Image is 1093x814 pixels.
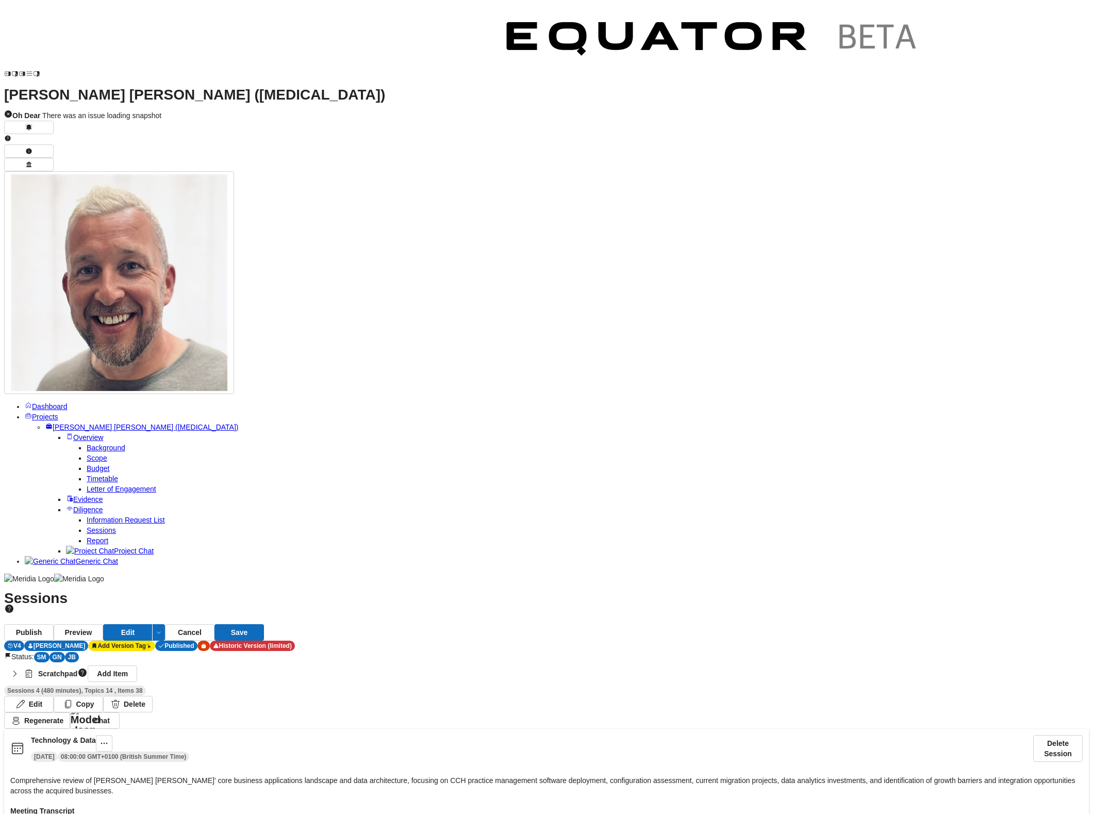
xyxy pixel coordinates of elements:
[4,696,54,712] button: Edit
[4,662,1089,685] button: ScratchpadAdd Item
[87,475,118,483] a: Timetable
[103,696,153,712] button: Delete
[25,556,75,566] img: Generic Chat
[75,557,118,565] span: Generic Chat
[4,624,54,641] button: Publish
[87,444,125,452] a: Background
[10,775,1083,796] p: Comprehensive review of [PERSON_NAME] [PERSON_NAME]' core business applications landscape and dat...
[31,736,96,744] b: Technology & Data
[34,652,49,662] div: SM
[66,546,114,556] img: Project Chat
[4,712,70,729] button: Regenerate
[11,653,34,661] span: Status:
[66,495,103,503] a: Evidence
[4,593,1089,614] h1: Sessions
[24,641,89,651] div: [PERSON_NAME]
[4,574,54,584] img: Meridia Logo
[88,641,155,651] div: Click to add version tag
[71,706,101,735] img: Model Icon
[49,652,65,662] div: GN
[70,712,120,729] button: Model IconChat
[73,506,103,514] span: Diligence
[103,624,153,641] button: Edit
[32,413,58,421] span: Projects
[53,423,238,431] span: [PERSON_NAME] [PERSON_NAME] ([MEDICAL_DATA])
[58,752,190,762] div: 08:00:00 GMT+0100 (British Summer Time)
[210,641,295,651] div: Historic Version (limited)
[25,413,58,421] a: Projects
[87,516,165,524] a: Information Request List
[65,652,79,662] div: JB
[155,641,197,651] div: By Scott Mackay on 21/07/2025, 13:26:43
[40,4,489,77] img: Customer Logo
[114,547,154,555] span: Project Chat
[54,624,103,641] button: Preview
[87,464,109,473] a: Budget
[31,752,58,762] div: [DATE]
[88,665,137,682] a: Add Item
[45,423,238,431] a: [PERSON_NAME] [PERSON_NAME] ([MEDICAL_DATA])
[87,526,116,534] a: Sessions
[4,686,146,696] div: Sessions 4 (480 minutes), Topics 14 , Items 38
[87,536,108,545] a: Report
[38,669,77,679] strong: Scratchpad
[96,735,112,752] button: Session Menu
[66,547,154,555] a: Project ChatProject Chat
[214,624,264,641] button: Save
[54,696,103,712] button: Copy
[25,402,68,411] a: Dashboard
[12,111,40,120] strong: Oh Dear
[73,495,103,503] span: Evidence
[73,433,103,442] span: Overview
[32,402,68,411] span: Dashboard
[4,641,24,651] div: V 4
[4,90,1089,100] h1: [PERSON_NAME] [PERSON_NAME] ([MEDICAL_DATA])
[11,174,227,391] img: Profile Icon
[153,624,165,641] button: Edit
[66,433,103,442] a: Overview
[165,624,214,641] button: Cancel
[54,574,104,584] img: Meridia Logo
[489,4,937,77] img: Customer Logo
[25,557,118,565] a: Generic ChatGeneric Chat
[87,454,107,462] a: Scope
[12,111,161,120] span: There was an issue loading snapshot
[66,506,103,514] a: Diligence
[87,485,156,493] a: Letter of Engagement
[1033,735,1083,762] button: Delete Session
